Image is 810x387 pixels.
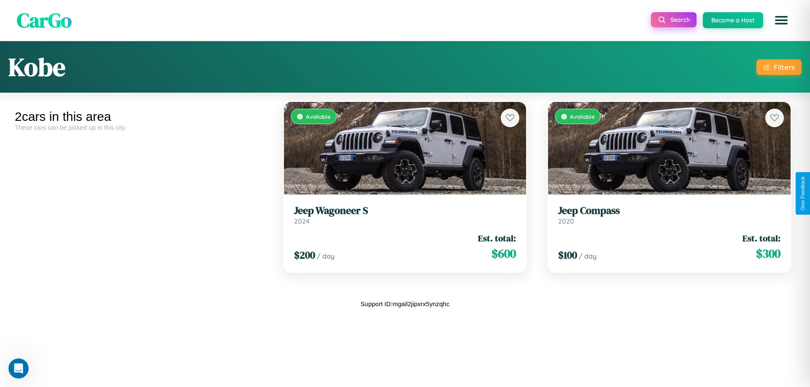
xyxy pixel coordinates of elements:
[306,113,331,120] span: Available
[703,12,763,28] button: Become a Host
[8,50,65,84] h1: Kobe
[558,205,780,225] a: Jeep Compass2020
[317,252,335,260] span: / day
[756,59,802,75] button: Filters
[15,124,267,131] div: These cars can be picked up in this city.
[558,205,780,217] h3: Jeep Compass
[670,16,690,24] span: Search
[756,245,780,262] span: $ 300
[294,248,315,262] span: $ 200
[17,6,72,34] span: CarGo
[570,113,595,120] span: Available
[579,252,597,260] span: / day
[769,8,793,32] button: Open menu
[558,217,574,225] span: 2020
[294,205,516,225] a: Jeep Wagoneer S2024
[491,245,516,262] span: $ 600
[774,63,795,72] div: Filters
[294,217,310,225] span: 2024
[361,298,450,310] p: Support ID: mgail2jipxrx5ynzqhc
[742,232,780,244] span: Est. total:
[8,358,29,379] iframe: Intercom live chat
[800,176,806,211] div: Give Feedback
[651,12,697,27] button: Search
[478,232,516,244] span: Est. total:
[15,109,267,124] div: 2 cars in this area
[558,248,577,262] span: $ 100
[294,205,516,217] h3: Jeep Wagoneer S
